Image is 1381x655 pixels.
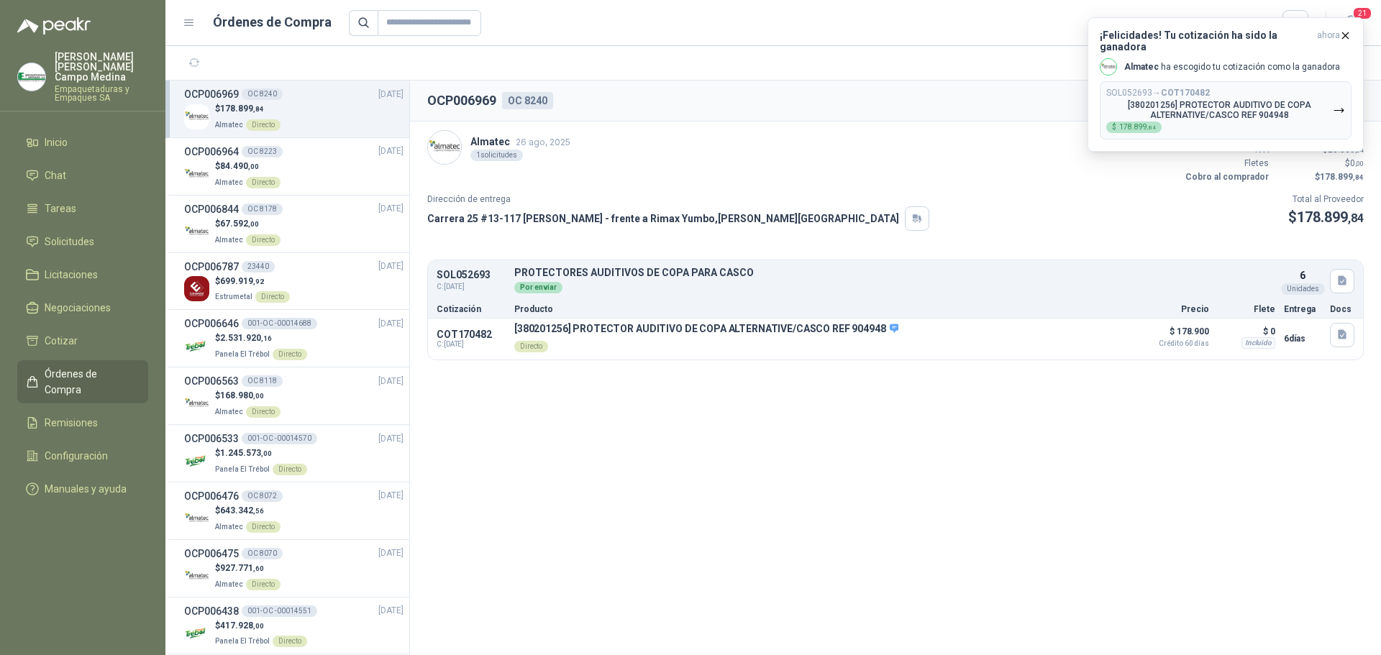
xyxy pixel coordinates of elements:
p: $ [215,562,281,575]
a: Negociaciones [17,294,148,321]
span: Negociaciones [45,300,111,316]
span: 178.899 [1297,209,1364,226]
h3: OCP006844 [184,201,239,217]
span: Cotizar [45,333,78,349]
div: Por enviar [514,282,562,293]
a: OCP00678723440[DATE] Company Logo$699.919,92EstrumetalDirecto [184,259,404,304]
p: $ [215,331,307,345]
p: Almatec [470,134,570,150]
span: Almatec [215,178,243,186]
p: Docs [1330,305,1354,313]
span: Manuales y ayuda [45,481,127,497]
h3: OCP006533 [184,431,239,446]
span: [DATE] [378,489,404,503]
span: Panela El Trébol [215,350,270,358]
p: SOL052693 → [1106,88,1210,99]
p: COT170482 [437,329,506,340]
p: $ [215,504,281,518]
a: Remisiones [17,409,148,436]
p: [380201256] PROTECTOR AUDITIVO DE COPA ALTERNATIVE/CASCO REF 904948 [1106,100,1333,120]
a: OCP006476OC 8072[DATE] Company Logo$643.342,56AlmatecDirecto [184,488,404,533]
h3: OCP006438 [184,603,239,619]
div: 1 solicitudes [470,150,523,161]
p: Producto [514,305,1129,313]
a: OCP006533001-OC -00014570[DATE] Company Logo$1.245.573,00Panela El TrébolDirecto [184,431,404,476]
span: ,92 [253,278,264,285]
span: Tareas [45,201,76,216]
span: 643.342 [220,505,264,516]
div: Directo [246,177,281,188]
img: Company Logo [184,449,209,474]
p: $ [215,102,281,116]
div: OC 8070 [242,548,283,559]
a: Configuración [17,442,148,470]
span: 21 [1352,6,1372,20]
img: Company Logo [184,391,209,416]
a: Tareas [17,195,148,222]
span: [DATE] [378,260,404,273]
p: [380201256] PROTECTOR AUDITIVO DE COPA ALTERNATIVE/CASCO REF 904948 [514,323,898,336]
p: [PERSON_NAME] [PERSON_NAME] Campo Medina [55,52,148,82]
h3: OCP006646 [184,316,239,331]
a: OCP006475OC 8070[DATE] Company Logo$927.771,60AlmatecDirecto [184,546,404,591]
p: Cotización [437,305,506,313]
img: Company Logo [1100,59,1116,75]
p: $ [1277,157,1364,170]
a: Manuales y ayuda [17,475,148,503]
a: Chat [17,162,148,189]
h3: OCP006563 [184,373,239,389]
div: Unidades [1281,283,1325,295]
img: Logo peakr [17,17,91,35]
div: OC 8223 [242,146,283,157]
a: Solicitudes [17,228,148,255]
h3: OCP006475 [184,546,239,562]
span: Chat [45,168,66,183]
p: Fletes [1182,157,1269,170]
span: [DATE] [378,317,404,331]
img: Company Logo [184,334,209,359]
a: OCP006563OC 8118[DATE] Company Logo$168.980,00AlmatecDirecto [184,373,404,418]
img: Company Logo [18,63,45,91]
a: OCP006438001-OC -00014551[DATE] Company Logo$417.928,00Panela El TrébolDirecto [184,603,404,649]
div: OC 8072 [242,490,283,502]
span: Configuración [45,448,108,464]
p: $ [215,217,281,231]
span: 84.490 [220,161,259,171]
span: Solicitudes [45,234,94,249]
span: [DATE] [378,432,404,446]
span: Licitaciones [45,267,98,283]
span: 2.531.920 [220,333,272,343]
h3: OCP006969 [184,86,239,102]
img: Company Logo [184,219,209,244]
img: Company Logo [184,162,209,187]
div: Directo [246,234,281,246]
img: Company Logo [184,506,209,531]
button: ¡Felicidades! Tu cotización ha sido la ganadoraahora Company LogoAlmatec ha escogido tu cotizació... [1088,17,1364,152]
span: ,60 [253,564,264,572]
span: Almatec [215,236,243,244]
a: OCP006964OC 8223[DATE] Company Logo$84.490,00AlmatecDirecto [184,144,404,189]
h3: OCP006476 [184,488,239,504]
p: SOL052693 [437,270,506,280]
h3: OCP006787 [184,259,239,275]
span: ,00 [253,622,264,630]
img: Company Logo [428,131,461,164]
span: Estrumetal [215,293,252,301]
button: 21 [1338,10,1364,36]
span: Remisiones [45,415,98,431]
span: [DATE] [378,375,404,388]
span: Inicio [45,134,68,150]
span: 178.899 [1320,172,1364,182]
span: ,84 [1353,173,1364,181]
h3: OCP006964 [184,144,239,160]
p: PROTECTORES AUDITIVOS DE COPA PARA CASCO [514,267,1275,278]
span: ,56 [253,507,264,515]
span: 178.899 [220,104,264,114]
div: OC 8240 [242,88,283,100]
img: Company Logo [184,621,209,646]
span: ,00 [248,220,259,228]
span: 1.245.573 [220,448,272,458]
span: ,84 [1147,124,1156,131]
span: [DATE] [378,202,404,216]
span: [DATE] [378,604,404,618]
